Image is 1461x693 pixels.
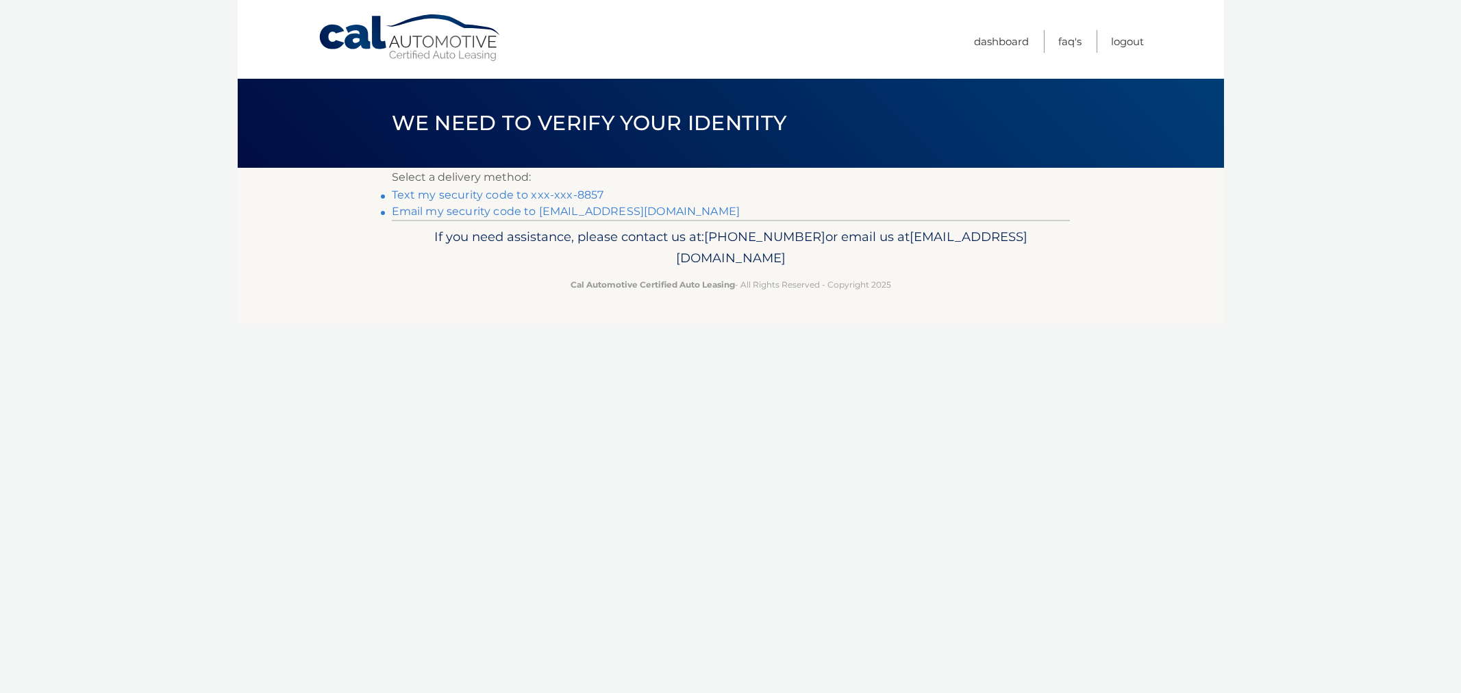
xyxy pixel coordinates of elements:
a: Logout [1111,30,1144,53]
span: We need to verify your identity [392,110,787,136]
p: Select a delivery method: [392,168,1070,187]
p: If you need assistance, please contact us at: or email us at [401,226,1061,270]
strong: Cal Automotive Certified Auto Leasing [571,279,735,290]
p: - All Rights Reserved - Copyright 2025 [401,277,1061,292]
span: [PHONE_NUMBER] [704,229,825,244]
a: Text my security code to xxx-xxx-8857 [392,188,604,201]
a: Cal Automotive [318,14,503,62]
a: Dashboard [974,30,1029,53]
a: FAQ's [1058,30,1082,53]
a: Email my security code to [EMAIL_ADDRESS][DOMAIN_NAME] [392,205,740,218]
